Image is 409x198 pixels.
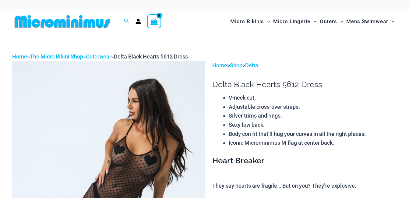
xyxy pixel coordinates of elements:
[318,12,345,31] a: OutersMenu ToggleMenu Toggle
[229,129,397,139] li: Body con fit that’ll hug your curves in all the right places.
[212,62,227,69] a: Home
[245,62,258,69] a: Delta
[346,14,388,29] span: Mens Swimwear
[124,18,129,25] a: Search icon link
[12,53,188,60] span: » » »
[272,12,318,31] a: Micro LingerieMenu ToggleMenu Toggle
[337,14,343,29] span: Menu Toggle
[147,14,161,28] a: View Shopping Cart, empty
[86,53,111,60] a: Outerwear
[30,53,83,60] a: The Micro Bikini Shop
[229,138,397,147] li: Iconic Microminimus M flag at center back.
[230,14,264,29] span: Micro Bikinis
[114,53,188,60] span: Delta Black Hearts 5612 Dress
[229,111,397,120] li: Silver trims and rings.
[345,12,396,31] a: Mens SwimwearMenu ToggleMenu Toggle
[136,19,141,24] a: Account icon link
[229,120,397,129] li: Sexy low back.
[228,11,397,32] nav: Site Navigation
[12,15,112,28] img: MM SHOP LOGO FLAT
[229,93,397,102] li: V-neck cut.
[230,62,242,69] a: Shop
[273,14,310,29] span: Micro Lingerie
[264,14,270,29] span: Menu Toggle
[229,12,272,31] a: Micro BikinisMenu ToggleMenu Toggle
[229,102,397,111] li: Adjustable cross-over straps.
[212,80,397,89] h1: Delta Black Hearts 5612 Dress
[212,156,397,166] h3: Heart Breaker
[320,14,337,29] span: Outers
[212,61,397,70] p: > >
[388,14,394,29] span: Menu Toggle
[310,14,316,29] span: Menu Toggle
[12,53,27,60] a: Home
